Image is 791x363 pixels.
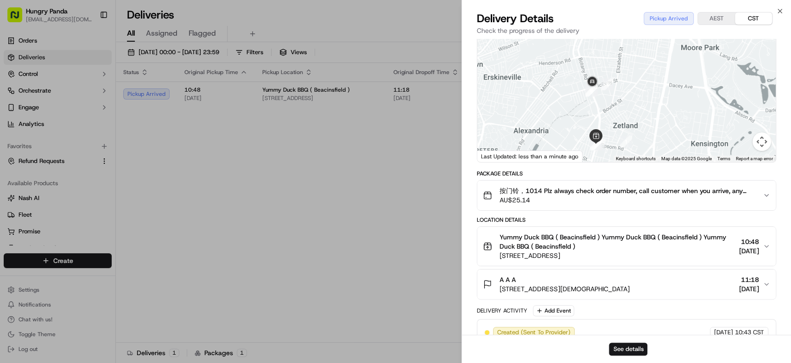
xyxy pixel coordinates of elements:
[500,275,516,284] span: A A A
[9,9,28,28] img: Nash
[36,144,57,151] span: 9月17日
[477,307,527,314] div: Delivery Activity
[6,203,75,220] a: 📗Knowledge Base
[477,11,554,26] span: Delivery Details
[9,208,17,215] div: 📗
[661,156,712,161] span: Map data ©2025 Google
[42,88,152,98] div: Start new chat
[75,203,152,220] a: 💻API Documentation
[31,144,34,151] span: •
[477,269,776,299] button: A A A[STREET_ADDRESS][DEMOGRAPHIC_DATA]11:18[DATE]
[739,275,759,284] span: 11:18
[497,328,570,337] span: Created (Sent To Provider)
[717,156,730,161] a: Terms (opens in new tab)
[77,169,80,176] span: •
[9,37,169,52] p: Welcome 👋
[480,150,510,162] a: Open this area in Google Maps (opens a new window)
[88,207,149,216] span: API Documentation
[19,207,71,216] span: Knowledge Base
[585,85,597,97] div: 7
[609,343,647,356] button: See details
[533,305,574,316] button: Add Event
[616,156,656,162] button: Keyboard shortcuts
[500,232,735,251] span: Yummy Duck BBQ ( Beacinsfield ) Yummy Duck BBQ ( Beacinsfield ) Yummy Duck BBQ ( Beacinsfield )
[586,84,598,96] div: 6
[739,237,759,246] span: 10:48
[753,132,771,151] button: Map camera controls
[739,284,759,294] span: [DATE]
[42,98,127,105] div: We're available if you need us!
[19,169,26,176] img: 1736555255976-a54dd68f-1ca7-489b-9aae-adbdc363a1c4
[65,229,112,237] a: Powered byPylon
[92,230,112,237] span: Pylon
[477,170,776,177] div: Package Details
[9,120,62,128] div: Past conversations
[477,181,776,210] button: 按门铃，1014 Plz always check order number, call customer when you arrive, any delivery issues, Conta...
[735,13,772,25] button: CST
[594,139,606,151] div: 2
[158,91,169,102] button: Start new chat
[477,26,776,35] p: Check the progress of the delivery
[739,246,759,256] span: [DATE]
[480,150,510,162] img: Google
[144,119,169,130] button: See all
[477,216,776,224] div: Location Details
[82,169,104,176] span: 8月27日
[714,328,733,337] span: [DATE]
[590,138,602,150] div: 4
[736,156,773,161] a: Report a map error
[9,88,26,105] img: 1736555255976-a54dd68f-1ca7-489b-9aae-adbdc363a1c4
[500,251,735,260] span: [STREET_ADDRESS]
[620,136,632,148] div: 1
[601,78,614,90] div: 5
[9,160,24,175] img: Asif Zaman Khan
[477,150,582,162] div: Last Updated: less than a minute ago
[477,227,776,266] button: Yummy Duck BBQ ( Beacinsfield ) Yummy Duck BBQ ( Beacinsfield ) Yummy Duck BBQ ( Beacinsfield )[S...
[24,60,167,69] input: Got a question? Start typing here...
[500,186,755,195] span: 按门铃，1014 Plz always check order number, call customer when you arrive, any delivery issues, Conta...
[698,13,735,25] button: AEST
[735,328,764,337] span: 10:43 CST
[29,169,75,176] span: [PERSON_NAME]
[500,195,755,205] span: AU$25.14
[19,88,36,105] img: 1727276513143-84d647e1-66c0-4f92-a045-3c9f9f5dfd92
[500,284,630,294] span: [STREET_ADDRESS][DEMOGRAPHIC_DATA]
[78,208,86,215] div: 💻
